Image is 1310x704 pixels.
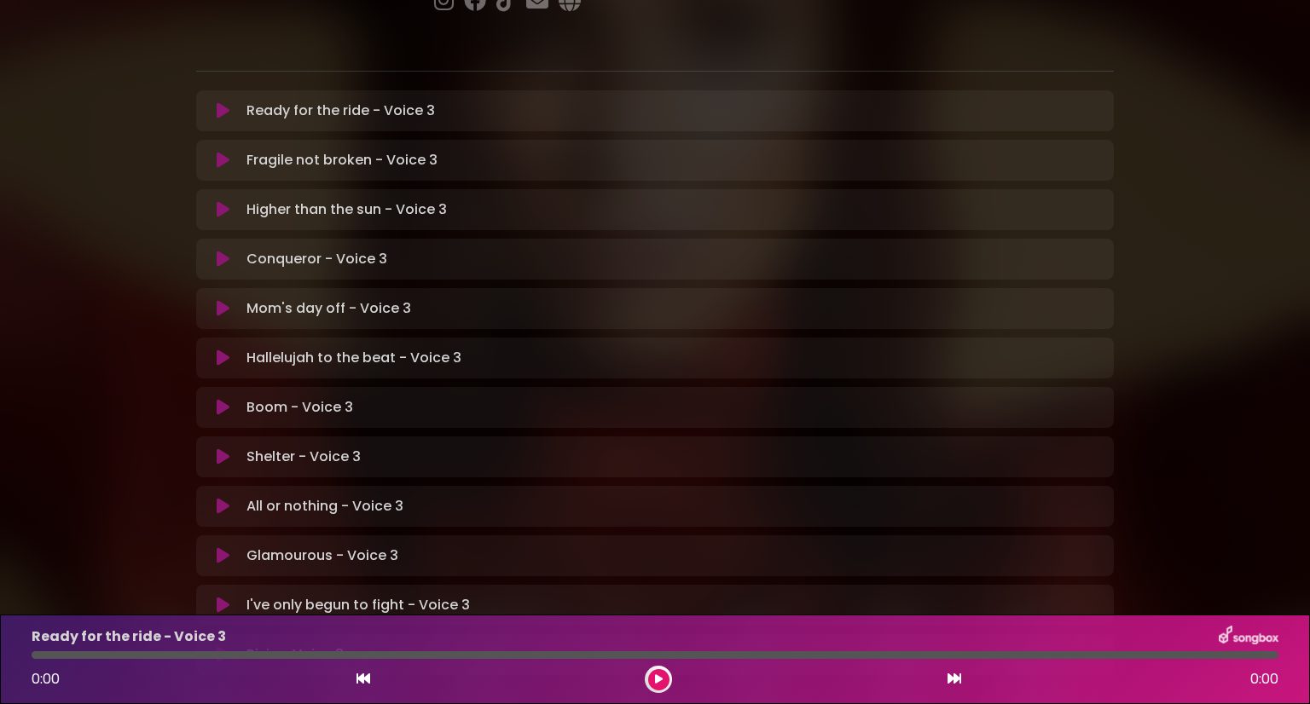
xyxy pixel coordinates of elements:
p: I've only begun to fight - Voice 3 [246,595,470,615]
p: Higher than the sun - Voice 3 [246,199,447,220]
p: Glamourous - Voice 3 [246,545,398,566]
span: 0:00 [1250,669,1278,690]
p: Hallelujah to the beat - Voice 3 [246,348,461,368]
p: Conqueror - Voice 3 [246,249,387,269]
p: Fragile not broken - Voice 3 [246,150,438,170]
span: 0:00 [32,669,60,689]
p: Mom's day off - Voice 3 [246,298,411,319]
p: All or nothing - Voice 3 [246,496,403,516]
img: songbox-logo-white.png [1219,626,1278,648]
p: Ready for the ride - Voice 3 [246,101,435,121]
p: Ready for the ride - Voice 3 [32,626,226,647]
p: Shelter - Voice 3 [246,447,361,467]
p: Boom - Voice 3 [246,397,353,418]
